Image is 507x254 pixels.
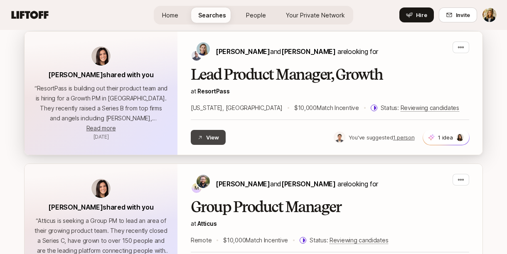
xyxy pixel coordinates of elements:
p: $10,000 Match Incentive [294,103,359,113]
span: Home [162,11,178,20]
img: avatar-url [91,179,111,198]
p: Status: [381,103,459,113]
p: [US_STATE], [GEOGRAPHIC_DATA] [191,103,283,113]
p: are looking for [216,178,378,189]
p: at [191,86,469,96]
p: “ ResortPass is building out their product team and is hiring for a Growth PM in [GEOGRAPHIC_DATA... [34,83,167,123]
span: You've suggested [349,134,393,141]
img: avatar-url [91,46,111,66]
button: View [191,130,226,145]
a: Searches [192,7,233,23]
h2: Group Product Manager [191,199,469,215]
span: Hire [416,11,427,19]
span: Reviewing candidates [330,237,388,244]
a: Atticus [197,220,217,227]
a: Home [155,7,185,23]
span: and [270,47,336,56]
a: Your Private Network [279,7,352,23]
span: Invite [456,11,470,19]
span: People [246,11,266,20]
span: August 21, 2025 7:03am [94,134,109,140]
span: Read more [86,125,116,132]
h2: Lead Product Manager, Growth [191,66,469,83]
a: People [239,7,273,23]
img: f84499ca_9fc4_4be9_b4ad_d9b833d0865b.jpg [335,132,345,142]
p: Status: [310,235,388,245]
button: Invite [439,7,477,22]
span: [PERSON_NAME] shared with you [48,71,153,79]
p: at [191,219,469,229]
span: [PERSON_NAME] [216,47,270,56]
span: and [270,180,336,188]
u: 1 person [393,134,415,141]
img: Josh Berg [192,51,202,61]
p: $10,000 Match Incentive [223,235,288,245]
button: 1 idea [423,129,470,145]
img: Ben Abrahams [197,175,210,188]
span: [PERSON_NAME] shared with you [48,203,153,211]
p: are looking for [216,46,378,57]
button: Read more [86,123,116,133]
button: Lauren Michaels [482,7,497,22]
span: Reviewing candidates [401,104,459,112]
span: Your Private Network [286,11,345,20]
p: 1 idea [438,133,453,142]
span: [PERSON_NAME] [216,180,270,188]
span: Searches [198,11,226,20]
img: Lauren Michaels [482,8,497,22]
button: Hire [399,7,434,22]
a: ResortPass [197,88,229,95]
img: Amy Krym [197,42,210,56]
p: Remote [191,235,212,245]
span: [PERSON_NAME] [281,180,336,188]
img: c4570706_efd8_4037_b1db_068d66f38f12.jpg [456,134,464,141]
span: [PERSON_NAME] [281,47,336,56]
p: M [194,183,199,193]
